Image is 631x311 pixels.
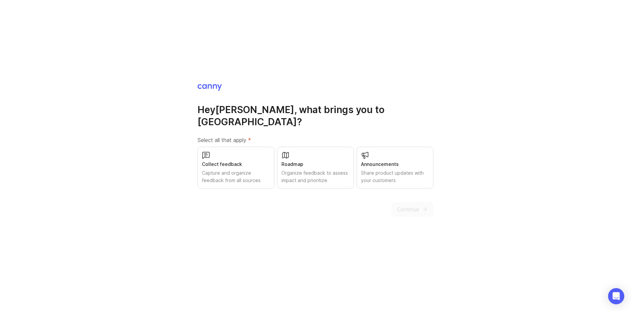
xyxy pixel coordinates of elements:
button: AnnouncementsShare product updates with your customers [357,147,433,188]
div: Capture and organize feedback from all sources [202,169,270,184]
div: Share product updates with your customers [361,169,429,184]
button: RoadmapOrganize feedback to assess impact and prioritize [277,147,354,188]
div: Collect feedback [202,161,270,168]
h1: Hey [PERSON_NAME] , what brings you to [GEOGRAPHIC_DATA]? [198,104,433,128]
div: Announcements [361,161,429,168]
img: Canny Home [198,84,222,91]
div: Organize feedback to assess impact and prioritize [281,169,350,184]
div: Roadmap [281,161,350,168]
div: Open Intercom Messenger [608,288,624,304]
label: Select all that apply [198,136,433,144]
button: Collect feedbackCapture and organize feedback from all sources [198,147,274,188]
